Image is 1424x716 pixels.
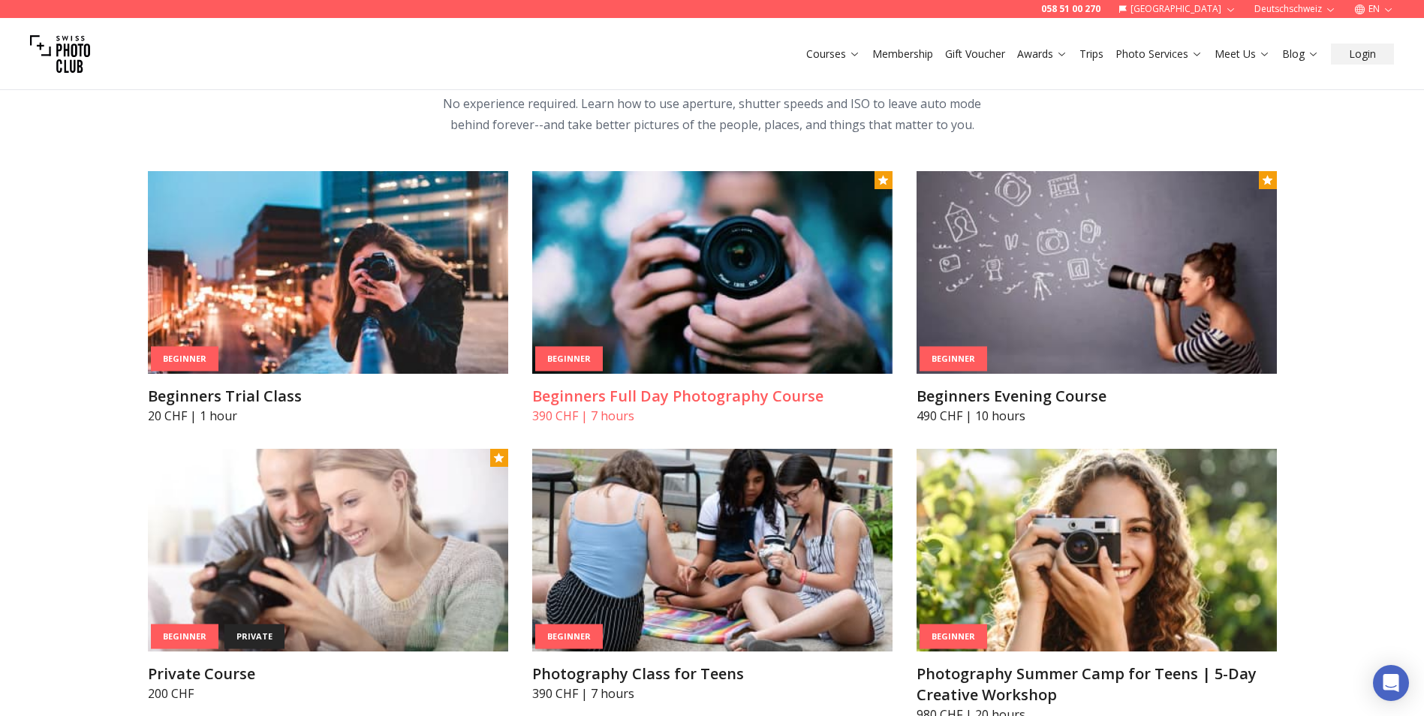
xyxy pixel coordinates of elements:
a: Membership [872,47,933,62]
div: Beginner [535,347,603,372]
h3: Private Course [148,663,508,684]
div: Beginner [151,624,218,649]
p: 390 CHF | 7 hours [532,407,893,425]
button: Membership [866,44,939,65]
a: Blog [1282,47,1319,62]
button: Trips [1073,44,1109,65]
a: Photography Class for TeensBeginnerPhotography Class for Teens390 CHF | 7 hours [532,449,893,702]
span: No experience required. Learn how to use aperture, shutter speeds and ISO to leave auto mode behi... [443,95,981,133]
button: Courses [800,44,866,65]
a: Beginners Trial ClassBeginnerBeginners Trial Class20 CHF | 1 hour [148,171,508,425]
h3: Beginners Trial Class [148,386,508,407]
p: 200 CHF [148,684,508,702]
img: Beginners Trial Class [148,171,508,374]
a: Beginners Evening CourseBeginnerBeginners Evening Course490 CHF | 10 hours [917,171,1277,425]
a: Awards [1017,47,1067,62]
div: Beginner [151,347,218,372]
img: Beginners Evening Course [917,171,1277,374]
a: Photo Services [1115,47,1203,62]
button: Gift Voucher [939,44,1011,65]
button: Photo Services [1109,44,1209,65]
p: 490 CHF | 10 hours [917,407,1277,425]
p: 20 CHF | 1 hour [148,407,508,425]
img: Photography Summer Camp for Teens | 5-Day Creative Workshop [917,449,1277,651]
a: Beginners Full Day Photography CourseBeginnerBeginners Full Day Photography Course390 CHF | 7 hours [532,171,893,425]
a: 058 51 00 270 [1041,3,1100,15]
a: Private CourseBeginnerprivatePrivate Course200 CHF [148,449,508,702]
button: Login [1331,44,1394,65]
div: Beginner [920,347,987,372]
h3: Beginners Evening Course [917,386,1277,407]
div: Beginner [535,624,603,649]
a: Gift Voucher [945,47,1005,62]
a: Courses [806,47,860,62]
div: Open Intercom Messenger [1373,665,1409,701]
div: Beginner [920,624,987,649]
img: Swiss photo club [30,24,90,84]
h3: Photography Class for Teens [532,663,893,684]
img: Beginners Full Day Photography Course [532,171,893,374]
button: Meet Us [1209,44,1276,65]
img: Private Course [148,449,508,651]
button: Awards [1011,44,1073,65]
img: Photography Class for Teens [532,449,893,651]
a: Trips [1079,47,1103,62]
button: Blog [1276,44,1325,65]
h3: Beginners Full Day Photography Course [532,386,893,407]
p: 390 CHF | 7 hours [532,684,893,702]
a: Meet Us [1215,47,1270,62]
h3: Photography Summer Camp for Teens | 5-Day Creative Workshop [917,663,1277,705]
div: private [224,624,284,649]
